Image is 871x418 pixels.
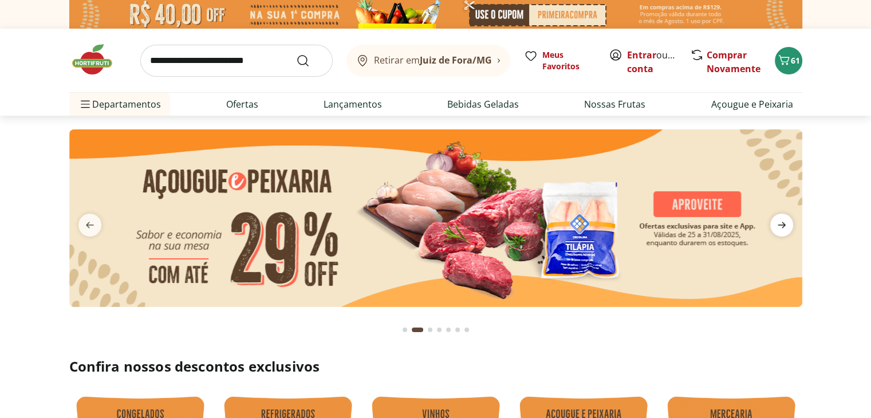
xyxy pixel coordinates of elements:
[140,45,333,77] input: search
[627,49,656,61] a: Entrar
[627,49,690,75] a: Criar conta
[409,316,425,344] button: Current page from fs-carousel
[444,316,453,344] button: Go to page 5 from fs-carousel
[447,97,519,111] a: Bebidas Geladas
[524,49,595,72] a: Meus Favoritos
[400,316,409,344] button: Go to page 1 from fs-carousel
[226,97,258,111] a: Ofertas
[462,316,471,344] button: Go to page 7 from fs-carousel
[78,90,92,118] button: Menu
[296,54,324,68] button: Submit Search
[627,48,678,76] span: ou
[584,97,645,111] a: Nossas Frutas
[324,97,382,111] a: Lançamentos
[711,97,793,111] a: Açougue e Peixaria
[69,42,127,77] img: Hortifruti
[707,49,760,75] a: Comprar Novamente
[420,54,492,66] b: Juiz de Fora/MG
[542,49,595,72] span: Meus Favoritos
[775,47,802,74] button: Carrinho
[78,90,161,118] span: Departamentos
[791,55,800,66] span: 61
[69,129,802,307] img: açougue
[346,45,510,77] button: Retirar emJuiz de Fora/MG
[69,357,802,376] h2: Confira nossos descontos exclusivos
[435,316,444,344] button: Go to page 4 from fs-carousel
[425,316,435,344] button: Go to page 3 from fs-carousel
[374,55,492,65] span: Retirar em
[453,316,462,344] button: Go to page 6 from fs-carousel
[761,214,802,236] button: next
[69,214,111,236] button: previous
